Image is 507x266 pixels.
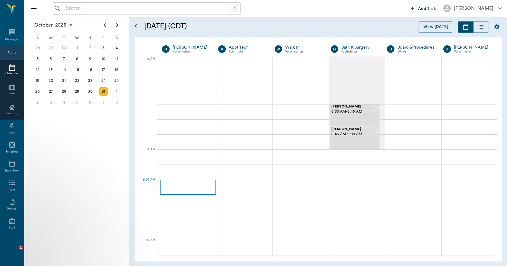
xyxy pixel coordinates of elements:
div: Sunday, October 5, 2025 [33,55,42,63]
span: [PERSON_NAME] [331,127,372,131]
div: Tuesday, September 30, 2025 [60,44,68,52]
div: T [84,34,97,43]
div: Monday, October 20, 2025 [46,76,55,85]
div: / [231,4,238,12]
div: Friday, October 10, 2025 [99,55,108,63]
div: Appts [8,50,16,55]
input: Search [63,4,231,13]
div: Technician [341,49,378,54]
span: 1 [18,245,23,250]
iframe: Intercom live chat [6,245,21,260]
a: Appt Tech [229,44,265,50]
span: [PERSON_NAME] [331,105,372,109]
div: Labs [9,130,15,135]
div: S [110,34,123,43]
div: Sunday, November 2, 2025 [33,98,42,107]
div: Sunday, October 26, 2025 [33,87,42,96]
div: 8 AM [139,56,155,71]
div: Tuesday, November 4, 2025 [60,98,68,107]
span: 8:30 AM - 8:45 AM [331,109,372,115]
div: Friday, October 3, 2025 [99,44,108,52]
div: Wednesday, October 15, 2025 [73,66,81,74]
a: Bath & Surgery [341,44,378,50]
div: Inventory [5,168,19,173]
div: 10 AM [139,237,155,252]
div: Thursday, October 9, 2025 [86,55,94,63]
div: Thursday, October 16, 2025 [86,66,94,74]
button: Add Task [408,3,438,14]
div: Friday, November 7, 2025 [99,98,108,107]
div: Saturday, November 1, 2025 [112,87,121,96]
div: W [275,45,282,53]
span: 8:45 AM - 9:00 AM [331,131,372,137]
div: Wednesday, October 22, 2025 [73,76,81,85]
div: B [387,45,394,53]
div: B [331,45,338,53]
div: Sunday, October 12, 2025 [33,66,42,74]
div: Sunday, October 19, 2025 [33,76,42,85]
div: Tuesday, October 14, 2025 [60,66,68,74]
div: Saturday, October 11, 2025 [112,55,121,63]
button: View [DATE] [419,21,453,33]
div: F [97,34,110,43]
div: Thursday, October 23, 2025 [86,76,94,85]
div: Monday, October 27, 2025 [46,87,55,96]
div: Thursday, November 6, 2025 [86,98,94,107]
div: Thursday, October 30, 2025 [86,87,94,96]
div: Wednesday, October 29, 2025 [73,87,81,96]
div: D [162,45,170,53]
div: Tuesday, October 7, 2025 [60,55,68,63]
div: Tuesday, October 21, 2025 [60,76,68,85]
div: NOT_CONFIRMED, 8:45 AM - 9:00 AM [329,127,380,149]
span: 2025 [54,21,67,29]
div: W [71,34,84,43]
div: Veterinarian [454,49,490,54]
button: Close drawer [28,2,40,14]
div: Wednesday, October 1, 2025 [73,44,81,52]
div: Veterinarian [285,49,322,54]
div: Tuesday, October 28, 2025 [60,87,68,96]
a: Walk In [285,44,322,50]
div: T [57,34,71,43]
div: Saturday, October 25, 2025 [112,76,121,85]
div: Monday, October 13, 2025 [46,66,55,74]
div: Imaging [6,149,18,154]
button: October2025 [31,19,76,31]
div: Saturday, October 4, 2025 [112,44,121,52]
div: Wednesday, October 8, 2025 [73,55,81,63]
div: S [31,34,44,43]
div: Friday, October 31, 2025 [99,87,108,96]
div: Thursday, October 2, 2025 [86,44,94,52]
div: Veterinarian [173,49,209,54]
a: Board &Procedures [397,44,434,50]
div: Monday, September 29, 2025 [46,44,55,52]
div: NOT_CONFIRMED, 8:30 AM - 8:45 AM [329,104,380,127]
div: D [443,45,451,53]
a: [PERSON_NAME] [173,44,209,50]
div: M [44,34,58,43]
button: Next page [111,19,123,31]
div: Wednesday, November 5, 2025 [73,98,81,107]
div: A [218,45,226,53]
div: 9 AM [139,146,155,162]
div: Saturday, November 8, 2025 [112,98,121,107]
div: Friday, October 17, 2025 [99,66,108,74]
span: October [33,21,54,29]
div: Monday, October 6, 2025 [46,55,55,63]
div: Sunday, September 28, 2025 [33,44,42,52]
div: Forms [7,207,16,211]
div: Technician [229,49,265,54]
div: Other [397,49,434,54]
div: Tasks [8,187,16,192]
button: Previous page [99,19,111,31]
div: [PERSON_NAME] [454,5,493,12]
button: Open calendar [132,14,139,37]
a: [PERSON_NAME] [454,44,490,50]
button: [PERSON_NAME] [438,3,507,14]
h5: [DATE] (CDT) [144,21,300,31]
div: Monday, November 3, 2025 [46,98,55,107]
